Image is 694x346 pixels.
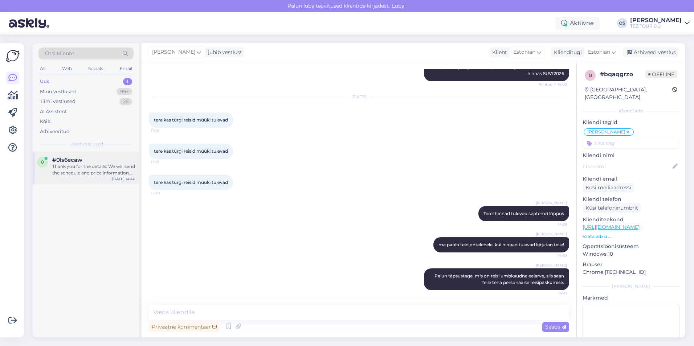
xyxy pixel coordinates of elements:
span: 12:29 [151,190,178,196]
p: Windows 10 [583,250,679,258]
span: 11:26 [151,128,178,133]
div: OS [617,18,627,28]
div: Klienditugi [551,49,582,56]
div: [PERSON_NAME] [583,283,679,290]
span: tere kas türgi reisid müüki tulevad [154,180,228,185]
p: Vaata edasi ... [583,233,679,240]
div: 99+ [117,88,132,95]
span: Saada [545,324,566,330]
p: Kliendi telefon [583,195,679,203]
img: Askly Logo [6,49,20,63]
span: #0ls6ecaw [52,157,82,163]
div: Uus [40,78,49,85]
div: Kõik [40,118,50,125]
span: 14:41 [540,291,567,296]
div: Kliendi info [583,108,679,114]
div: Klient [489,49,507,56]
span: 11:28 [151,159,178,165]
div: # bqaqgrzo [600,70,645,79]
p: Märkmed [583,294,679,302]
span: Estonian [588,48,610,56]
div: Web [61,64,73,73]
a: [URL][DOMAIN_NAME] [583,224,640,230]
div: All [38,64,47,73]
p: Kliendi nimi [583,152,679,159]
span: Palun täpsustage, mis on reisi umbkaudne eelarve, siis saan Teile teha personaalse reisipakkumise. [434,273,565,285]
div: [GEOGRAPHIC_DATA], [GEOGRAPHIC_DATA] [585,86,672,101]
div: [PERSON_NAME] [630,17,682,23]
p: Brauser [583,261,679,268]
span: Nähtud ✓ 14:03 [538,82,567,87]
div: Tiimi vestlused [40,98,75,105]
p: Kliendi tag'id [583,119,679,126]
div: AI Assistent [40,108,67,115]
span: Offline [645,70,677,78]
span: [PERSON_NAME] [536,200,567,206]
div: Aktiivne [555,17,600,30]
div: Email [118,64,134,73]
span: [PERSON_NAME] [152,48,195,56]
span: 14:39 [540,222,567,227]
span: b [589,73,592,78]
span: tere kas türgi reisid müüki tulevad [154,148,228,154]
span: ma panin teid ootelehele, kui hinnad tulevad kirjutan teile! [438,242,564,247]
div: Minu vestlused [40,88,76,95]
div: 1 [123,78,132,85]
div: Küsi meiliaadressi [583,183,634,193]
input: Lisa tag [583,138,679,149]
p: Chrome [TECHNICAL_ID] [583,268,679,276]
span: Otsi kliente [45,50,74,57]
div: [DATE] 14:46 [112,176,135,182]
p: Kliendi email [583,175,679,183]
p: Klienditeekond [583,216,679,223]
div: juhib vestlust [205,49,242,56]
div: Arhiveeri vestlus [623,48,679,57]
span: 0 [41,159,44,165]
input: Lisa nimi [583,162,671,170]
span: tere kas türgi reisid müüki tulevad [154,117,228,123]
div: [DATE] [149,94,569,100]
span: Tere! hinnad tulevad septemri lõppus [483,211,564,216]
div: Küsi telefoninumbrit [583,203,641,213]
span: [PERSON_NAME] [536,263,567,268]
p: Operatsioonisüsteem [583,243,679,250]
span: 14:40 [540,253,567,258]
div: 26 [119,98,132,105]
div: Privaatne kommentaar [149,322,220,332]
span: Uued vestlused [69,141,103,147]
div: Thank you for the details. We will send the schedule and price information for excursions, and th... [52,163,135,176]
div: Socials [87,64,105,73]
span: [PERSON_NAME] [536,231,567,237]
span: Estonian [513,48,535,56]
div: TEZ TOUR OÜ [630,23,682,29]
span: [PERSON_NAME] [587,130,625,134]
div: Arhiveeritud [40,128,70,135]
a: [PERSON_NAME]TEZ TOUR OÜ [630,17,690,29]
span: Luba [390,3,407,9]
